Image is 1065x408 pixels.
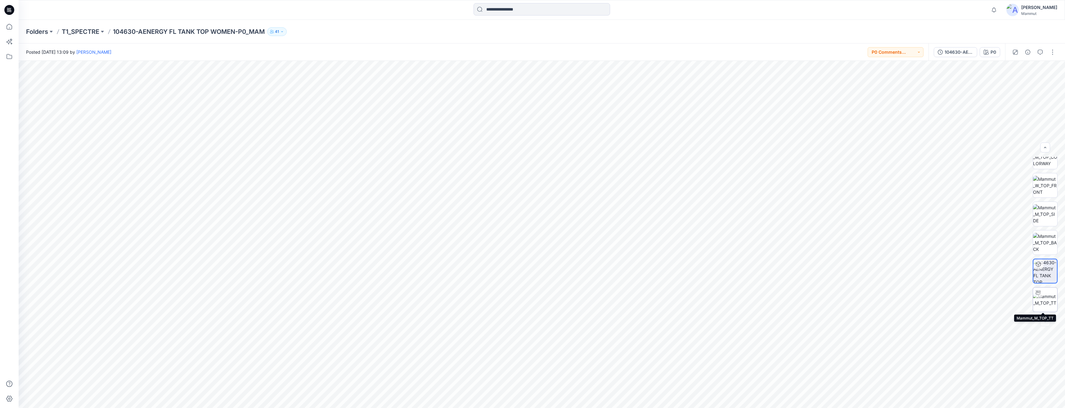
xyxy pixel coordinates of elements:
img: Mammut_W_TOP_FRONT [1033,176,1057,195]
span: Posted [DATE] 13:09 by [26,49,111,55]
div: [PERSON_NAME] [1021,4,1057,11]
img: Mammut_M_TOP_TT [1033,293,1057,306]
img: avatar [1006,4,1019,16]
a: Folders [26,27,48,36]
button: P0 [980,47,1000,57]
div: P0 [991,49,996,56]
img: Mammut_M_TOP_BACK [1033,233,1057,252]
img: 104630-AENERGY FL TANK TOP WOMEN-P0_MAM P0 [1033,259,1057,283]
button: Details [1023,47,1033,57]
p: 104630-AENERGY FL TANK TOP WOMEN-P0_MAM [113,27,265,36]
button: 41 [267,27,287,36]
a: [PERSON_NAME] [76,49,111,55]
div: 104630-AENERGY FL TANK TOP WOMEN-P0_MAM [945,49,973,56]
img: Mammut_M_TOP_SIDE [1033,204,1057,224]
p: 41 [275,28,279,35]
button: 104630-AENERGY FL TANK TOP WOMEN-P0_MAM [934,47,977,57]
img: Mammut_M_TOP_COLORWAY [1033,147,1057,167]
div: Mammut [1021,11,1057,16]
a: T1_SPECTRE [62,27,99,36]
